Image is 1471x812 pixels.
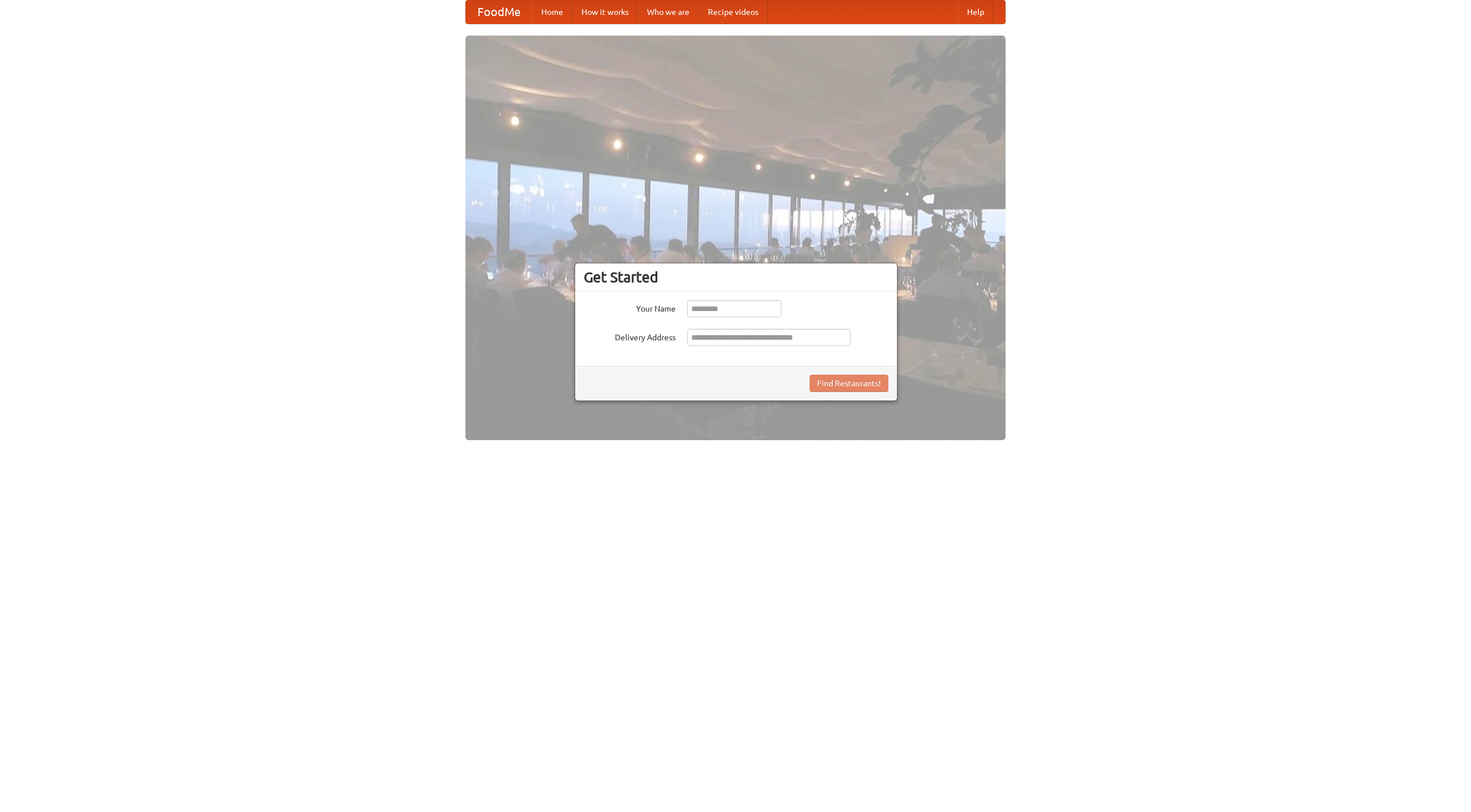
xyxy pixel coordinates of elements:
label: Your Name [584,300,676,314]
a: Home [532,1,572,24]
a: How it works [572,1,638,24]
label: Delivery Address [584,329,676,343]
a: FoodMe [466,1,532,24]
button: Find Restaurants! [810,375,888,392]
a: Help [958,1,993,24]
h3: Get Started [584,269,888,286]
a: Who we are [638,1,699,24]
a: Recipe videos [699,1,768,24]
